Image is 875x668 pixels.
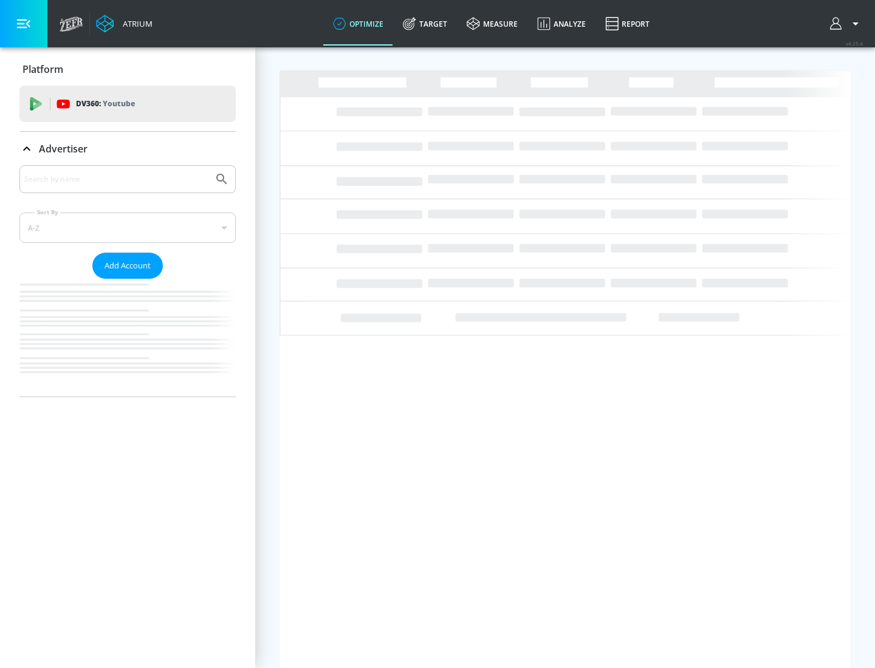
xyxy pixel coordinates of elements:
[96,15,153,33] a: Atrium
[19,165,236,397] div: Advertiser
[19,132,236,166] div: Advertiser
[457,2,527,46] a: measure
[76,97,135,111] p: DV360:
[846,40,863,47] span: v 4.25.4
[22,63,63,76] p: Platform
[19,86,236,122] div: DV360: Youtube
[19,279,236,397] nav: list of Advertiser
[103,97,135,110] p: Youtube
[19,213,236,243] div: A-Z
[527,2,595,46] a: Analyze
[323,2,393,46] a: optimize
[35,208,61,216] label: Sort By
[92,253,163,279] button: Add Account
[393,2,457,46] a: Target
[39,142,87,155] p: Advertiser
[118,18,153,29] div: Atrium
[105,259,151,273] span: Add Account
[595,2,659,46] a: Report
[19,52,236,86] div: Platform
[24,171,208,187] input: Search by name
